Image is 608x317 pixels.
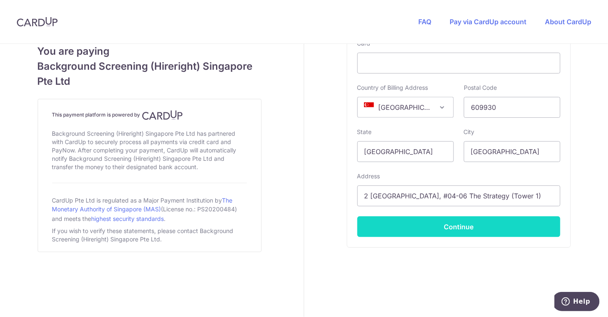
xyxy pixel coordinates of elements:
iframe: Opens a widget where you can find more information [555,292,600,313]
a: About CardUp [545,18,591,26]
label: State [357,128,372,136]
span: Singapore [357,97,454,118]
div: If you wish to verify these statements, please contact Background Screening (Hireright) Singapore... [52,225,247,245]
iframe: Secure card payment input frame [364,58,553,68]
label: Postal Code [464,84,497,92]
h4: This payment platform is powered by [52,110,247,120]
a: FAQ [418,18,431,26]
label: Address [357,172,380,180]
input: Example 123456 [464,97,560,118]
span: Singapore [358,97,453,117]
span: You are paying [38,44,262,59]
img: CardUp [142,110,183,120]
div: CardUp Pte Ltd is regulated as a Major Payment Institution by (License no.: PS20200484) and meets... [52,193,247,225]
span: Background Screening (Hireright) Singapore Pte Ltd [38,59,262,89]
label: City [464,128,475,136]
a: Pay via CardUp account [450,18,527,26]
label: Country of Billing Address [357,84,428,92]
a: highest security standards [92,215,164,222]
div: Background Screening (Hireright) Singapore Pte Ltd has partnered with CardUp to securely process ... [52,128,247,173]
button: Continue [357,216,560,237]
img: CardUp [17,17,58,27]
